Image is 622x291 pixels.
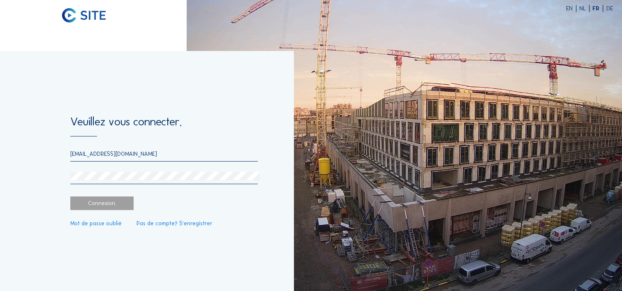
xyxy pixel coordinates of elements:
[566,6,576,12] div: EN
[579,6,590,12] div: NL
[70,221,122,226] a: Mot de passe oublié
[62,8,106,23] img: C-SITE logo
[70,196,134,210] div: Connexion.
[136,221,213,226] a: Pas de compte? S'enregistrer
[606,6,613,12] div: DE
[70,150,258,157] input: E-mail
[592,6,603,12] div: FR
[70,116,258,136] div: Veuillez vous connecter.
